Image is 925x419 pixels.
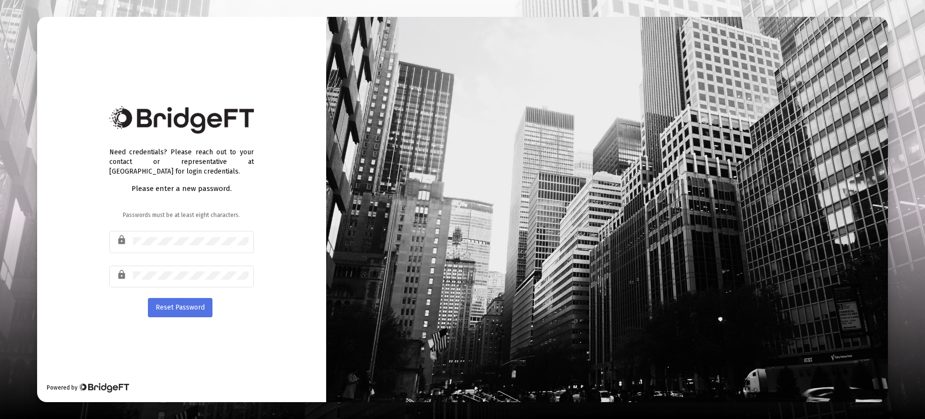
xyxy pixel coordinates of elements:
[109,106,254,134] img: Bridge Financial Technology Logo
[109,138,254,176] div: Need credentials? Please reach out to your contact or representative at [GEOGRAPHIC_DATA] for log...
[79,383,129,392] img: Bridge Financial Technology Logo
[109,184,254,193] div: Please enter a new password.
[47,383,129,392] div: Powered by
[117,269,128,281] mat-icon: lock
[109,210,254,220] div: Passwords must be at least eight characters.
[148,298,212,317] button: Reset Password
[156,303,205,311] span: Reset Password
[117,234,128,246] mat-icon: lock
